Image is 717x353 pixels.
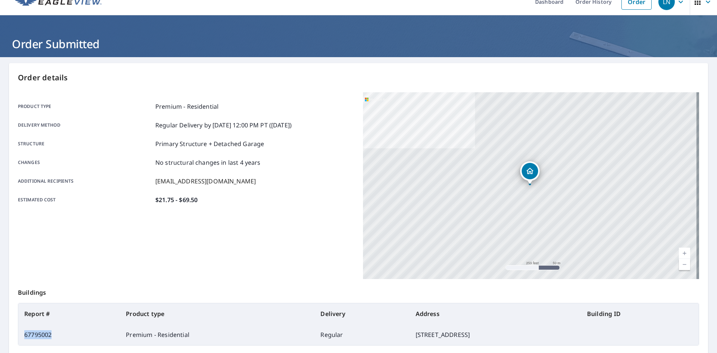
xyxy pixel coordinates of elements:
th: Report # [18,303,120,324]
p: No structural changes in last 4 years [155,158,261,167]
p: $21.75 - $69.50 [155,195,198,204]
td: 67795002 [18,324,120,345]
a: Current Level 17, Zoom Out [679,259,690,270]
p: Structure [18,139,152,148]
p: Buildings [18,279,699,303]
p: Order details [18,72,699,83]
th: Address [410,303,581,324]
div: Dropped pin, building 1, Residential property, 14 Sunset Rd Wellesley, MA 02482 [520,161,540,185]
td: [STREET_ADDRESS] [410,324,581,345]
td: Regular [314,324,409,345]
p: Regular Delivery by [DATE] 12:00 PM PT ([DATE]) [155,121,292,130]
p: Product type [18,102,152,111]
p: Primary Structure + Detached Garage [155,139,264,148]
th: Product type [120,303,314,324]
p: Delivery method [18,121,152,130]
p: Premium - Residential [155,102,218,111]
th: Delivery [314,303,409,324]
h1: Order Submitted [9,36,708,52]
p: Additional recipients [18,177,152,186]
td: Premium - Residential [120,324,314,345]
p: Changes [18,158,152,167]
p: Estimated cost [18,195,152,204]
a: Current Level 17, Zoom In [679,248,690,259]
p: [EMAIL_ADDRESS][DOMAIN_NAME] [155,177,256,186]
th: Building ID [581,303,699,324]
